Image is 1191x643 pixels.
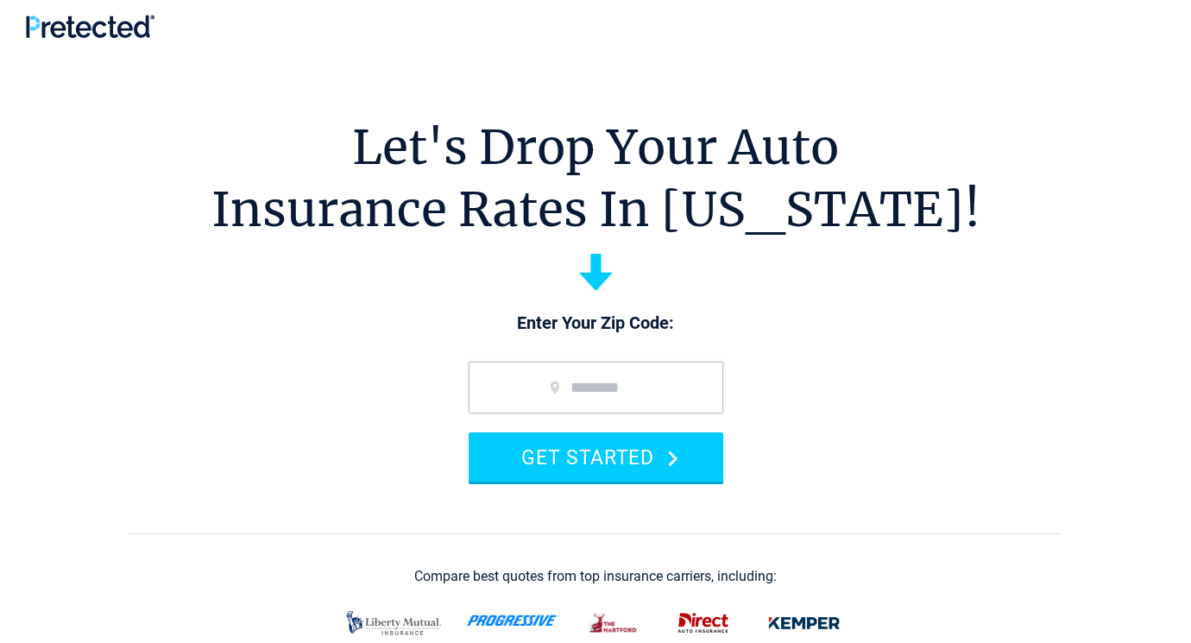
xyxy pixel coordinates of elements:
[580,605,648,641] img: thehartford
[469,432,723,482] button: GET STARTED
[469,362,723,413] input: zip code
[759,605,850,641] img: kemper
[467,615,559,627] img: progressive
[211,117,980,241] h1: Let's Drop Your Auto Insurance Rates In [US_STATE]!
[669,605,738,641] img: direct
[451,312,740,336] p: Enter Your Zip Code:
[414,569,777,584] div: Compare best quotes from top insurance carriers, including:
[26,15,154,38] img: Pretected Logo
